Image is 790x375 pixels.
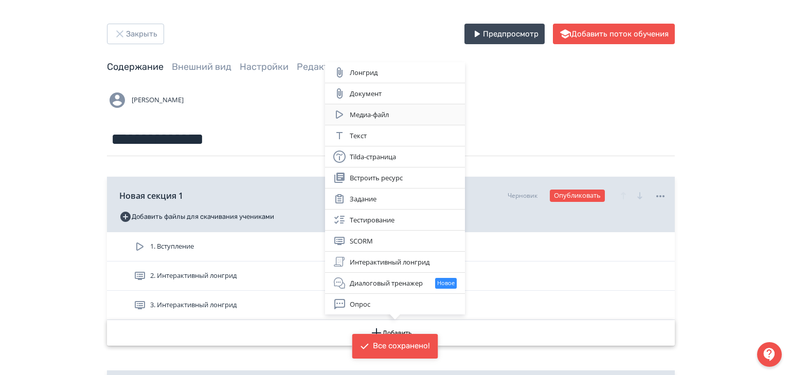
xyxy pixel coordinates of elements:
[333,129,457,142] div: Текст
[333,151,457,163] div: Tilda-страница
[333,87,457,100] div: Документ
[333,108,457,121] div: Медиа-файл
[333,193,457,205] div: Задание
[373,341,430,351] div: Все сохранено!
[333,235,457,247] div: SCORM
[437,279,455,288] span: Новое
[333,277,457,289] div: Диалоговый тренажер
[333,66,457,79] div: Лонгрид
[333,256,457,268] div: Интерактивный лонгрид
[333,172,457,184] div: Встроить ресурс
[333,214,457,226] div: Тестирование
[333,298,457,310] div: Опрос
